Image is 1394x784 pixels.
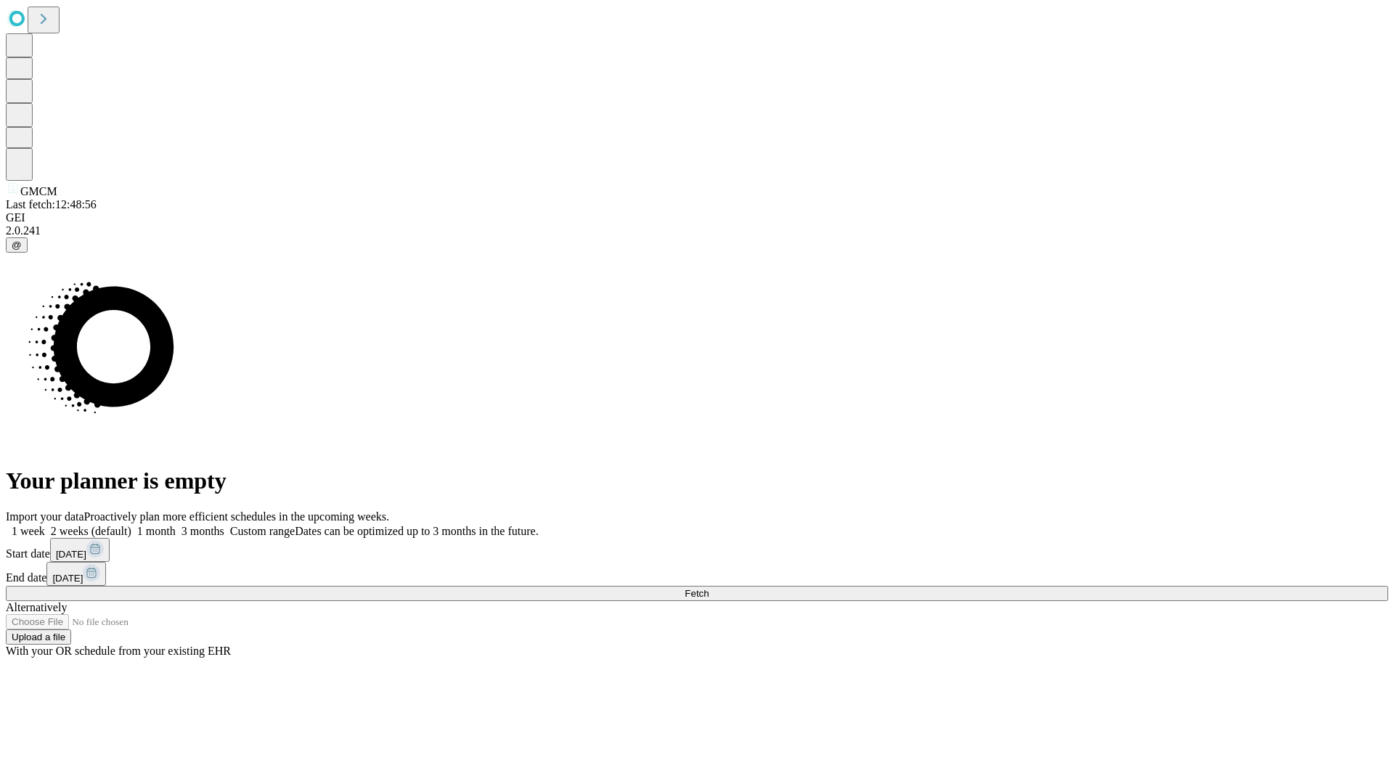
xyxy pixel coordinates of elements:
[182,525,224,537] span: 3 months
[51,525,131,537] span: 2 weeks (default)
[6,645,231,657] span: With your OR schedule from your existing EHR
[6,224,1388,237] div: 2.0.241
[6,467,1388,494] h1: Your planner is empty
[137,525,176,537] span: 1 month
[46,562,106,586] button: [DATE]
[295,525,538,537] span: Dates can be optimized up to 3 months in the future.
[20,185,57,197] span: GMCM
[6,538,1388,562] div: Start date
[84,510,389,523] span: Proactively plan more efficient schedules in the upcoming weeks.
[230,525,295,537] span: Custom range
[6,198,97,211] span: Last fetch: 12:48:56
[12,240,22,250] span: @
[6,510,84,523] span: Import your data
[50,538,110,562] button: [DATE]
[6,629,71,645] button: Upload a file
[6,211,1388,224] div: GEI
[56,549,86,560] span: [DATE]
[12,525,45,537] span: 1 week
[6,586,1388,601] button: Fetch
[685,588,709,599] span: Fetch
[52,573,83,584] span: [DATE]
[6,562,1388,586] div: End date
[6,601,67,613] span: Alternatively
[6,237,28,253] button: @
